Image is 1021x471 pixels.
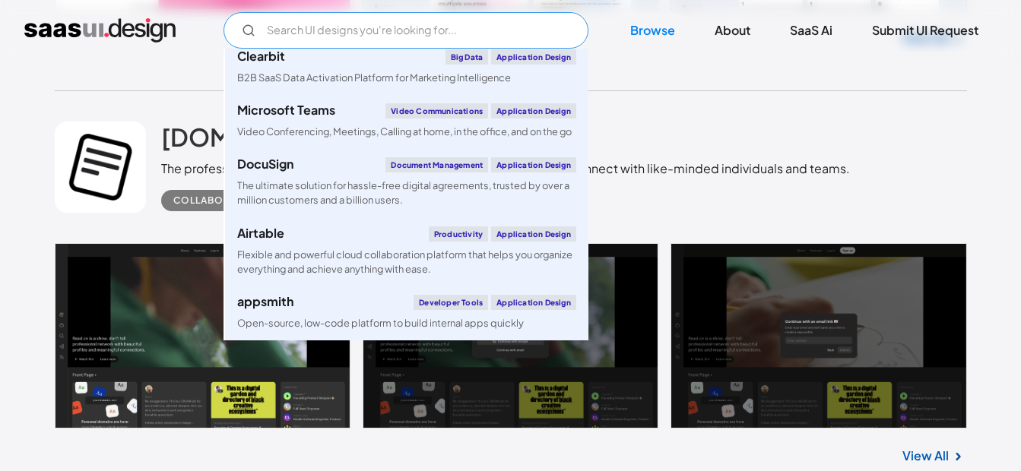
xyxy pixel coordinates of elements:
h2: [DOMAIN_NAME] [161,122,369,152]
div: Big Data [445,49,489,65]
a: About [696,14,769,47]
div: Application Design [491,157,576,172]
div: Application Design [491,103,576,119]
a: SaaS Ai [772,14,851,47]
a: Microsoft TeamsVideo CommunicationsApplication DesignVideo Conferencing, Meetings, Calling at hom... [225,94,588,148]
div: Video Conferencing, Meetings, Calling at home, in the office, and on the go [237,125,572,139]
form: Email Form [224,12,588,49]
div: Application Design [491,295,576,310]
a: DocuSignDocument ManagementApplication DesignThe ultimate solution for hassle-free digital agreem... [225,148,588,217]
div: Microsoft Teams [237,104,335,116]
div: appsmith [237,296,293,308]
div: Open-source, low-code platform to build internal apps quickly [237,316,524,330]
a: View All [902,447,949,465]
div: Clearbit [237,50,285,62]
div: The professional platform that lets you showcase your skills visually and connect with like-minde... [161,160,850,178]
a: Submit UI Request [854,14,997,47]
div: Flexible and powerful cloud collaboration platform that helps you organize everything and achieve... [237,248,576,277]
a: Browse [612,14,693,47]
div: B2B SaaS Data Activation Platform for Marketing Intelligence [237,71,511,85]
div: Application Design [491,226,576,242]
a: ClearbitBig DataApplication DesignB2B SaaS Data Activation Platform for Marketing Intelligence [225,40,588,94]
div: Airtable [237,227,284,239]
a: AirtableProductivityApplication DesignFlexible and powerful cloud collaboration platform that hel... [225,217,588,286]
div: Document Management [385,157,488,172]
a: [DOMAIN_NAME] [161,122,369,160]
div: Application Design [491,49,576,65]
div: Developer tools [414,295,488,310]
a: appsmithDeveloper toolsApplication DesignOpen-source, low-code platform to build internal apps qu... [225,286,588,340]
a: KnockNotificationsApplication DesignKnock is the ultimate notification solution that lets you eng... [225,340,588,408]
a: home [24,18,176,43]
div: DocuSign [237,158,293,170]
div: Productivity [429,226,488,242]
div: The ultimate solution for hassle-free digital agreements, trusted by over a million customers and... [237,179,576,207]
input: Search UI designs you're looking for... [224,12,588,49]
div: Video Communications [385,103,488,119]
div: Collaboration [173,191,262,210]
